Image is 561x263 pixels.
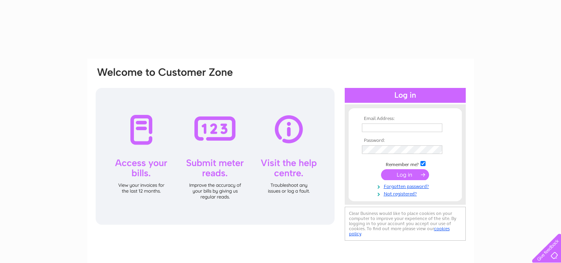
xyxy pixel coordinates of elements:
a: Not registered? [362,190,451,197]
td: Remember me? [360,160,451,168]
th: Email Address: [360,116,451,122]
input: Submit [381,169,429,180]
div: Clear Business would like to place cookies on your computer to improve your experience of the sit... [345,207,466,241]
th: Password: [360,138,451,143]
a: Forgotten password? [362,182,451,190]
a: cookies policy [349,226,450,236]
